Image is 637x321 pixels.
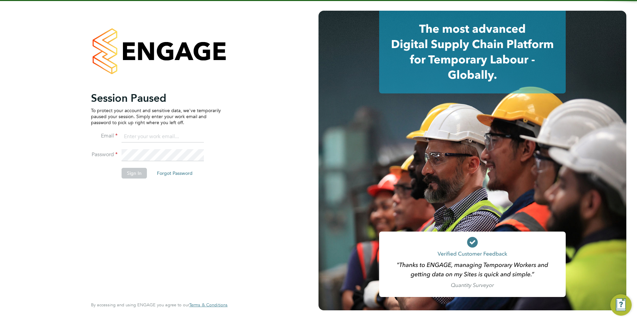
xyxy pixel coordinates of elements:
input: Enter your work email... [122,131,204,143]
button: Engage Resource Center [610,294,632,316]
label: Email [91,132,118,139]
span: By accessing and using ENGAGE you agree to our [91,302,228,308]
button: Sign In [122,168,147,179]
label: Password [91,151,118,158]
h2: Session Paused [91,91,221,105]
p: To protect your account and sensitive data, we've temporarily paused your session. Simply enter y... [91,107,221,126]
button: Forgot Password [152,168,198,179]
a: Terms & Conditions [189,302,228,308]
